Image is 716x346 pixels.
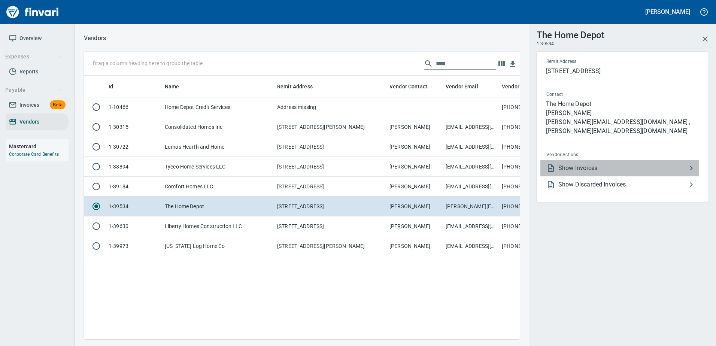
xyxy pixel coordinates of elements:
[389,82,427,91] span: Vendor Contact
[106,97,162,117] td: 1-10466
[106,216,162,236] td: 1-39630
[443,137,499,157] td: [EMAIL_ADDRESS][DOMAIN_NAME]
[643,6,692,18] button: [PERSON_NAME]
[6,97,69,113] a: InvoicesBeta
[274,216,386,236] td: [STREET_ADDRESS]
[274,97,386,117] td: Address missing
[443,236,499,256] td: [EMAIL_ADDRESS][DOMAIN_NAME]
[537,28,604,40] h3: The Home Depot
[2,83,65,97] button: Payable
[162,97,274,117] td: Home Depot Credit Services
[162,117,274,137] td: Consolidated Homes Inc
[499,177,555,197] td: [PHONE_NUMBER]
[162,157,274,177] td: Tyeco Home Services LLC
[106,236,162,256] td: 1-39973
[386,216,443,236] td: [PERSON_NAME]
[274,137,386,157] td: [STREET_ADDRESS]
[645,8,690,16] h5: [PERSON_NAME]
[9,142,69,151] h6: Mastercard
[277,82,313,91] span: Remit Address
[274,236,386,256] td: [STREET_ADDRESS][PERSON_NAME]
[162,177,274,197] td: Comfort Homes LLC
[162,216,274,236] td: Liberty Homes Construction LLC
[386,197,443,216] td: [PERSON_NAME]
[546,118,699,136] p: [PERSON_NAME][EMAIL_ADDRESS][DOMAIN_NAME] ; [PERSON_NAME][EMAIL_ADDRESS][DOMAIN_NAME]
[109,82,113,91] span: Id
[499,157,555,177] td: [PHONE_NUMBER]
[443,117,499,137] td: [EMAIL_ADDRESS][DOMAIN_NAME]
[50,101,66,109] span: Beta
[277,82,322,91] span: Remit Address
[106,197,162,216] td: 1-39534
[696,30,714,48] button: Close Vendor
[6,63,69,80] a: Reports
[165,82,179,91] span: Name
[546,151,638,159] span: Vendor Actions
[507,58,518,70] button: Download Table
[499,197,555,216] td: [PHONE_NUMBER]
[274,157,386,177] td: [STREET_ADDRESS]
[4,3,61,21] img: Finvari
[162,137,274,157] td: Lumos Hearth and Home
[558,180,687,189] span: Show Discarded Invoices
[386,137,443,157] td: [PERSON_NAME]
[106,137,162,157] td: 1-30722
[84,34,106,43] p: Vendors
[546,91,630,98] span: Contact
[19,67,38,76] span: Reports
[499,236,555,256] td: [PHONE_NUMBER]
[546,109,699,118] p: [PERSON_NAME]
[165,82,189,91] span: Name
[19,117,39,127] span: Vendors
[5,52,62,61] span: Expenses
[496,58,507,69] button: Choose columns to display
[274,117,386,137] td: [STREET_ADDRESS][PERSON_NAME]
[84,34,106,43] nav: breadcrumb
[162,197,274,216] td: The Home Depot
[106,157,162,177] td: 1-38894
[499,97,555,117] td: [PHONE_NUMBER]
[162,236,274,256] td: [US_STATE] Log Home Co
[502,82,536,91] span: Vendor Phone
[386,177,443,197] td: [PERSON_NAME]
[9,152,59,157] a: Corporate Card Benefits
[443,177,499,197] td: [EMAIL_ADDRESS][DOMAIN_NAME]
[537,40,554,48] span: 1-39534
[546,67,699,76] p: [STREET_ADDRESS]
[109,82,123,91] span: Id
[446,82,478,91] span: Vendor Email
[274,197,386,216] td: [STREET_ADDRESS]
[389,82,437,91] span: Vendor Contact
[106,117,162,137] td: 1-30315
[502,82,546,91] span: Vendor Phone
[546,58,637,66] span: Remit Address
[546,100,699,109] p: The Home Depot
[499,117,555,137] td: [PHONE_NUMBER]
[443,197,499,216] td: [PERSON_NAME][EMAIL_ADDRESS][DOMAIN_NAME] ; [PERSON_NAME][EMAIL_ADDRESS][DOMAIN_NAME]
[499,216,555,236] td: [PHONE_NUMBER]
[558,164,687,173] span: Show Invoices
[443,216,499,236] td: [EMAIL_ADDRESS][DOMAIN_NAME]
[386,236,443,256] td: [PERSON_NAME]
[386,157,443,177] td: [PERSON_NAME]
[446,82,488,91] span: Vendor Email
[106,177,162,197] td: 1-39184
[5,85,62,95] span: Payable
[6,113,69,130] a: Vendors
[6,30,69,47] a: Overview
[19,34,42,43] span: Overview
[274,177,386,197] td: [STREET_ADDRESS]
[2,50,65,64] button: Expenses
[93,60,203,67] p: Drag a column heading here to group the table
[19,100,39,110] span: Invoices
[386,117,443,137] td: [PERSON_NAME]
[499,137,555,157] td: [PHONE_NUMBER]
[443,157,499,177] td: [EMAIL_ADDRESS][DOMAIN_NAME]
